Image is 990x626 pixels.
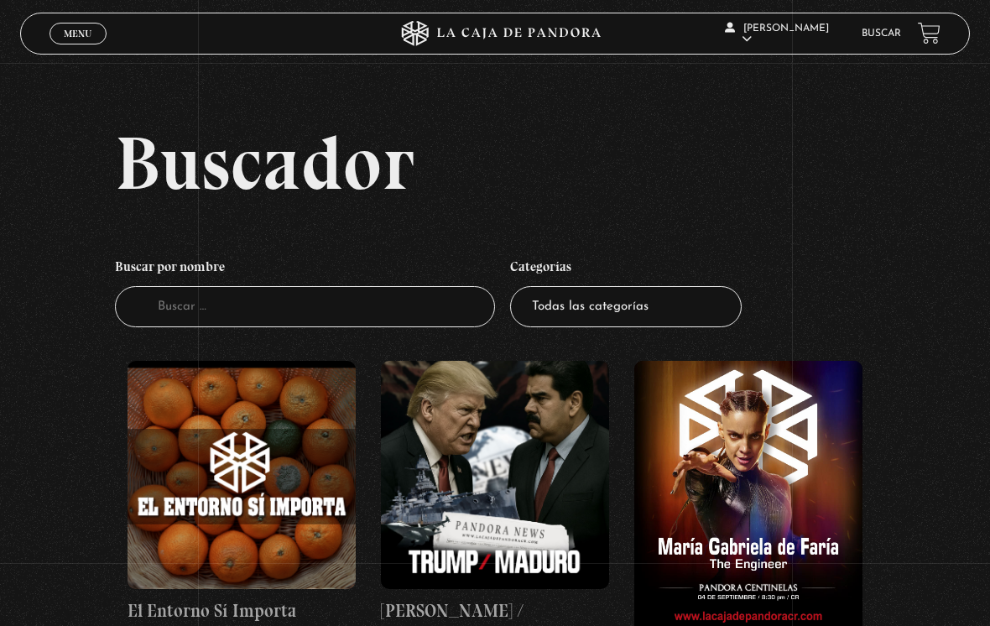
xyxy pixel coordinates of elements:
h4: Buscar por nombre [115,251,495,286]
h4: Categorías [510,251,742,286]
a: Buscar [862,29,901,39]
h4: El Entorno Sí Importa [128,597,356,624]
span: [PERSON_NAME] [725,23,829,44]
a: El Entorno Sí Importa [128,361,356,623]
h2: Buscador [115,125,971,201]
a: View your shopping cart [918,22,940,44]
span: Cerrar [59,43,98,55]
span: Menu [64,29,91,39]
